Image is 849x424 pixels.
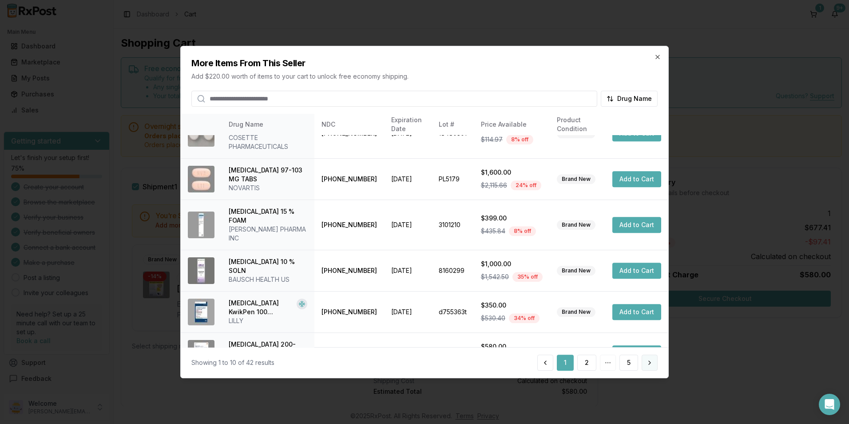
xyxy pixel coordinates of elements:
button: 1 [557,355,574,371]
div: $399.00 [481,214,543,223]
div: 35 % off [512,272,543,282]
img: Trelegy Ellipta 200-62.5-25 MCG/ACT AEPB [188,340,214,367]
div: [MEDICAL_DATA] 200-62.5-25 MCG/ACT AEPB [229,340,307,358]
div: $580.00 [481,342,543,351]
th: Product Condition [550,114,605,135]
div: $1,000.00 [481,260,543,268]
td: [PHONE_NUMBER] [314,158,384,200]
th: Drug Name [222,114,314,135]
h2: More Items From This Seller [191,57,658,69]
div: Brand New [557,266,595,276]
td: 3101210 [432,200,474,250]
td: [PHONE_NUMBER] [314,291,384,332]
button: 5 [619,355,638,371]
span: Drug Name [617,94,652,103]
div: [MEDICAL_DATA] 97-103 MG TABS [229,166,307,184]
td: LF7L [432,332,474,374]
div: 8 % off [506,135,533,144]
div: NOVARTIS [229,184,307,192]
img: Lyumjev KwikPen 100 UNIT/ML SOPN [188,299,214,325]
td: [DATE] [384,250,432,291]
div: 34 % off [509,313,540,323]
span: $1,542.50 [481,272,509,281]
td: [DATE] [384,291,432,332]
td: [PHONE_NUMBER] [314,200,384,250]
td: 8160299 [432,250,474,291]
th: Price Available [474,114,550,135]
td: [DATE] [384,158,432,200]
td: [PHONE_NUMBER] [314,250,384,291]
div: Brand New [557,174,595,184]
td: d755363t [432,291,474,332]
span: $530.40 [481,314,505,323]
div: $350.00 [481,301,543,310]
div: [PERSON_NAME] PHARMA INC [229,225,307,243]
span: $114.97 [481,135,503,144]
th: Lot # [432,114,474,135]
p: Add $220.00 worth of items to your cart to unlock free economy shipping. [191,72,658,81]
td: [PHONE_NUMBER] [314,332,384,374]
td: [DATE] [384,200,432,250]
button: Add to Cart [612,171,661,187]
button: 2 [577,355,596,371]
img: Jublia 10 % SOLN [188,257,214,284]
div: [MEDICAL_DATA] KwikPen 100 UNIT/ML SOPN [229,299,293,316]
div: [MEDICAL_DATA] 10 % SOLN [229,257,307,275]
div: BAUSCH HEALTH US [229,275,307,284]
img: Finacea 15 % FOAM [188,212,214,238]
div: 8 % off [509,226,536,236]
button: Add to Cart [612,304,661,320]
button: Add to Cart [612,263,661,279]
div: Showing 1 to 10 of 42 results [191,358,274,367]
div: Brand New [557,220,595,230]
div: $1,600.00 [481,168,543,177]
button: Drug Name [601,91,658,107]
div: [MEDICAL_DATA] 15 % FOAM [229,207,307,225]
span: $435.84 [481,227,505,236]
img: Entresto 97-103 MG TABS [188,166,214,192]
td: PL5179 [432,158,474,200]
th: Expiration Date [384,114,432,135]
div: COSETTE PHARMACEUTICALS [229,133,307,151]
th: NDC [314,114,384,135]
span: $2,115.66 [481,181,507,190]
div: Brand New [557,307,595,317]
td: [DATE] [384,332,432,374]
div: 24 % off [511,180,541,190]
button: Add to Cart [612,217,661,233]
div: LILLY [229,316,307,325]
button: Add to Cart [612,345,661,361]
